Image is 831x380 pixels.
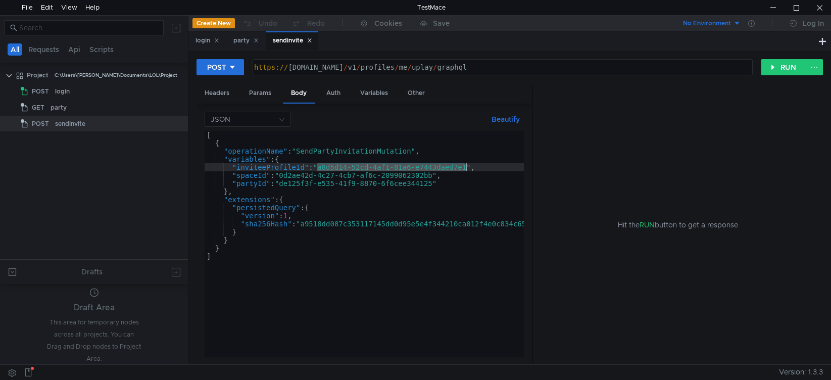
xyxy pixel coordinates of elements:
[81,266,103,278] div: Drafts
[197,84,237,103] div: Headers
[259,17,277,29] div: Undo
[307,17,325,29] div: Redo
[51,100,67,115] div: party
[400,84,433,103] div: Other
[640,220,655,229] span: RUN
[19,22,158,33] input: Search...
[683,19,731,28] div: No Environment
[55,68,177,83] div: C:\Users\[PERSON_NAME]\Documents\LOL\Project
[241,84,279,103] div: Params
[27,68,48,83] div: Project
[671,15,741,31] button: No Environment
[235,16,284,31] button: Undo
[433,20,450,27] div: Save
[803,17,824,29] div: Log In
[273,35,312,46] div: sendinvite
[618,219,738,230] span: Hit the button to get a response
[8,43,22,56] button: All
[318,84,349,103] div: Auth
[374,17,402,29] div: Cookies
[55,84,70,99] div: login
[207,62,226,73] div: POST
[779,365,823,379] span: Version: 1.3.3
[86,43,117,56] button: Scripts
[65,43,83,56] button: Api
[55,116,85,131] div: sendinvite
[197,59,244,75] button: POST
[761,59,806,75] button: RUN
[25,43,62,56] button: Requests
[283,84,315,104] div: Body
[487,113,524,125] button: Beautify
[32,100,44,115] span: GET
[32,84,49,99] span: POST
[284,16,332,31] button: Redo
[195,35,219,46] div: login
[192,18,235,28] button: Create New
[352,84,396,103] div: Variables
[32,116,49,131] span: POST
[233,35,259,46] div: party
